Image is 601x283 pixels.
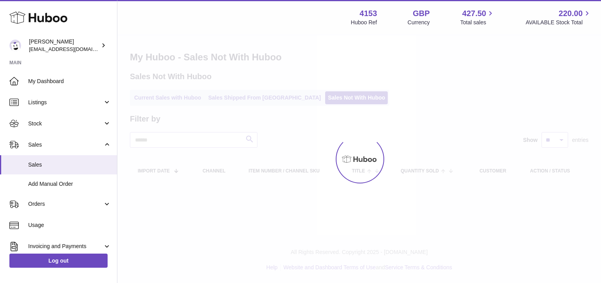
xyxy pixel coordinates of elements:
a: Log out [9,254,108,268]
span: Total sales [460,19,495,26]
a: 427.50 Total sales [460,8,495,26]
a: 220.00 AVAILABLE Stock Total [525,8,592,26]
span: 220.00 [559,8,583,19]
span: Sales [28,141,103,149]
span: AVAILABLE Stock Total [525,19,592,26]
span: Orders [28,200,103,208]
span: My Dashboard [28,78,111,85]
strong: 4153 [360,8,377,19]
span: 427.50 [462,8,486,19]
span: Sales [28,161,111,169]
div: Huboo Ref [351,19,377,26]
span: Add Manual Order [28,180,111,188]
div: [PERSON_NAME] [29,38,99,53]
span: [EMAIL_ADDRESS][DOMAIN_NAME] [29,46,115,52]
span: Listings [28,99,103,106]
img: sales@kasefilters.com [9,40,21,51]
span: Invoicing and Payments [28,243,103,250]
span: Stock [28,120,103,127]
div: Currency [408,19,430,26]
strong: GBP [413,8,430,19]
span: Usage [28,221,111,229]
